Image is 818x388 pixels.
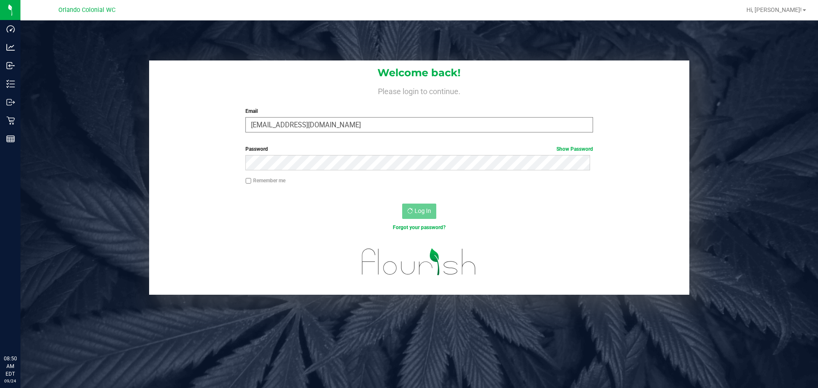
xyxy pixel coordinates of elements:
[402,204,436,219] button: Log In
[6,135,15,143] inline-svg: Reports
[245,178,251,184] input: Remember me
[6,43,15,52] inline-svg: Analytics
[58,6,115,14] span: Orlando Colonial WC
[4,378,17,384] p: 09/24
[245,177,285,184] label: Remember me
[746,6,802,13] span: Hi, [PERSON_NAME]!
[556,146,593,152] a: Show Password
[245,146,268,152] span: Password
[149,67,689,78] h1: Welcome back!
[245,107,593,115] label: Email
[6,61,15,70] inline-svg: Inbound
[4,355,17,378] p: 08:50 AM EDT
[6,98,15,106] inline-svg: Outbound
[6,116,15,125] inline-svg: Retail
[6,80,15,88] inline-svg: Inventory
[6,25,15,33] inline-svg: Dashboard
[149,85,689,95] h4: Please login to continue.
[351,240,487,284] img: flourish_logo.svg
[415,207,431,214] span: Log In
[393,224,446,230] a: Forgot your password?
